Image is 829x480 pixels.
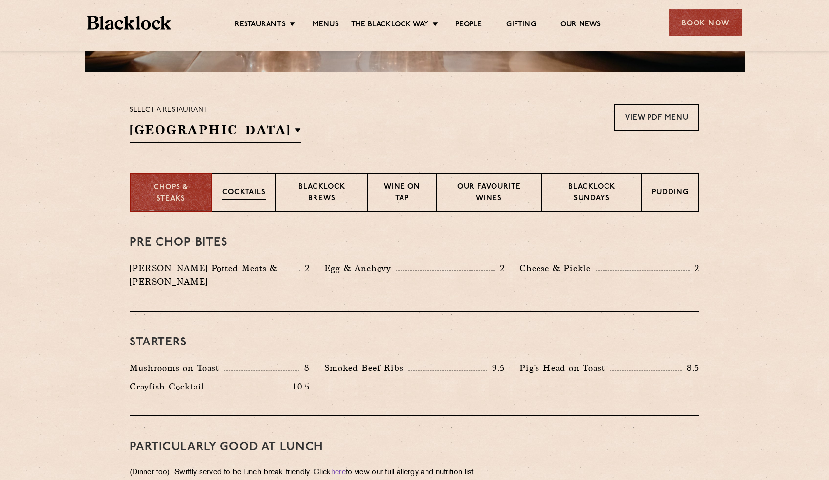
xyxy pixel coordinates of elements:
p: (Dinner too). Swiftly served to be lunch-break-friendly. Click to view our full allergy and nutri... [130,466,699,480]
p: Smoked Beef Ribs [324,361,408,375]
p: 2 [300,262,310,274]
p: Blacklock Sundays [552,182,631,205]
a: Gifting [506,20,536,31]
p: Wine on Tap [378,182,426,205]
div: Book Now [669,9,742,36]
p: Blacklock Brews [286,182,358,205]
a: Restaurants [235,20,286,31]
p: Cheese & Pickle [519,261,596,275]
p: Chops & Steaks [140,183,202,205]
a: Menus [313,20,339,31]
a: View PDF Menu [614,104,699,131]
a: Our News [560,20,601,31]
h3: Starters [130,336,699,349]
p: 8.5 [682,362,699,374]
p: Egg & Anchovy [324,261,396,275]
p: 9.5 [487,362,505,374]
a: The Blacklock Way [351,20,428,31]
p: Pig's Head on Toast [519,361,610,375]
a: People [455,20,482,31]
p: Select a restaurant [130,104,301,116]
h3: Pre Chop Bites [130,236,699,249]
img: BL_Textured_Logo-footer-cropped.svg [87,16,172,30]
p: Mushrooms on Toast [130,361,224,375]
p: 8 [299,362,310,374]
p: 10.5 [288,380,310,393]
p: Crayfish Cocktail [130,380,210,393]
a: here [331,469,346,476]
p: 2 [495,262,505,274]
p: Cocktails [222,187,266,200]
p: Our favourite wines [447,182,531,205]
p: [PERSON_NAME] Potted Meats & [PERSON_NAME] [130,261,299,289]
h3: PARTICULARLY GOOD AT LUNCH [130,441,699,454]
p: Pudding [652,187,689,200]
p: 2 [690,262,699,274]
h2: [GEOGRAPHIC_DATA] [130,121,301,143]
